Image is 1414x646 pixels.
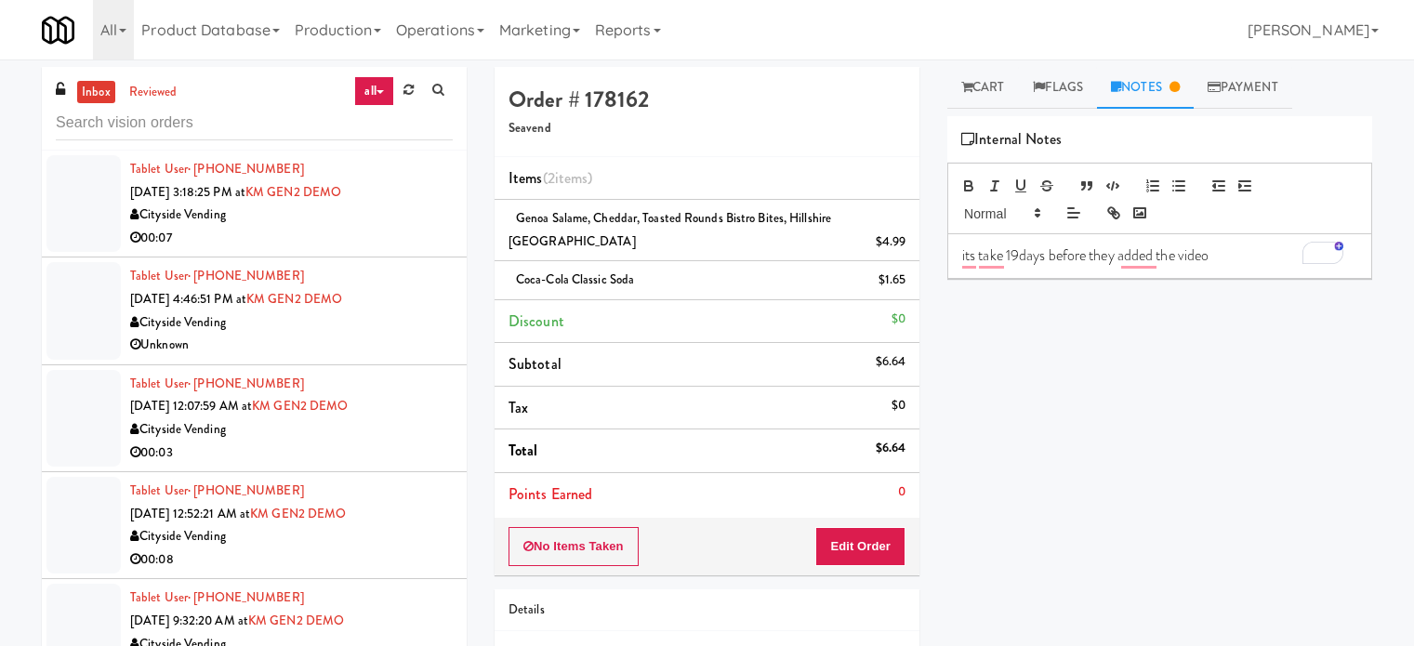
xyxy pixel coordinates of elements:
a: KM GEN2 DEMO [246,290,342,308]
a: inbox [77,81,115,104]
img: Micromart [42,14,74,46]
span: Subtotal [509,353,562,375]
div: 0 [898,481,905,504]
a: Payment [1194,67,1292,109]
span: [DATE] 12:07:59 AM at [130,397,252,415]
li: Tablet User· [PHONE_NUMBER][DATE] 4:46:51 PM atKM GEN2 DEMOCityside VendingUnknown [42,257,467,364]
div: Unknown [130,334,453,357]
div: $0 [892,308,905,331]
li: Tablet User· [PHONE_NUMBER][DATE] 3:18:25 PM atKM GEN2 DEMOCityside Vending00:07 [42,151,467,257]
div: 00:07 [130,227,453,250]
input: Search vision orders [56,106,453,140]
a: KM GEN2 DEMO [250,505,346,522]
a: Tablet User· [PHONE_NUMBER] [130,375,304,392]
span: Genoa Salame, Cheddar, Toasted Rounds Bistro Bites, Hillshire [GEOGRAPHIC_DATA] [509,209,831,250]
a: KM GEN2 DEMO [248,612,344,629]
span: · [PHONE_NUMBER] [188,588,304,606]
div: Cityside Vending [130,204,453,227]
a: reviewed [125,81,182,104]
div: $4.99 [876,231,906,254]
div: $0 [892,394,905,417]
button: Edit Order [815,527,905,566]
span: · [PHONE_NUMBER] [188,160,304,178]
li: Tablet User· [PHONE_NUMBER][DATE] 12:52:21 AM atKM GEN2 DEMOCityside Vending00:08 [42,472,467,579]
span: Total [509,440,538,461]
span: [DATE] 12:52:21 AM at [130,505,250,522]
h5: Seavend [509,122,905,136]
div: $6.64 [876,437,906,460]
a: Flags [1019,67,1098,109]
a: Tablet User· [PHONE_NUMBER] [130,267,304,284]
span: Items [509,167,592,189]
h4: Order # 178162 [509,87,905,112]
div: Cityside Vending [130,418,453,442]
span: · [PHONE_NUMBER] [188,375,304,392]
div: $6.64 [876,350,906,374]
p: its take 19days before they added the video [962,245,1357,266]
span: Coca-Cola Classic Soda [516,270,634,288]
span: · [PHONE_NUMBER] [188,267,304,284]
div: Cityside Vending [130,525,453,548]
button: No Items Taken [509,527,639,566]
span: Tax [509,397,528,418]
ng-pluralize: items [555,167,588,189]
span: Discount [509,310,564,332]
span: [DATE] 3:18:25 PM at [130,183,245,201]
a: all [354,76,393,106]
a: Tablet User· [PHONE_NUMBER] [130,481,304,499]
a: Tablet User· [PHONE_NUMBER] [130,588,304,606]
span: [DATE] 9:32:20 AM at [130,612,248,629]
span: Internal Notes [961,125,1063,153]
div: Details [509,599,905,622]
a: KM GEN2 DEMO [252,397,348,415]
span: Points Earned [509,483,592,505]
a: KM GEN2 DEMO [245,183,341,201]
div: Cityside Vending [130,311,453,335]
span: · [PHONE_NUMBER] [188,481,304,499]
div: $1.65 [879,269,906,292]
div: To enrich screen reader interactions, please activate Accessibility in Grammarly extension settings [948,234,1371,277]
a: Notes [1097,67,1194,109]
span: [DATE] 4:46:51 PM at [130,290,246,308]
span: (2 ) [543,167,593,189]
div: 00:03 [130,442,453,465]
div: 00:08 [130,548,453,572]
a: Cart [947,67,1019,109]
li: Tablet User· [PHONE_NUMBER][DATE] 12:07:59 AM atKM GEN2 DEMOCityside Vending00:03 [42,365,467,472]
a: Tablet User· [PHONE_NUMBER] [130,160,304,178]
